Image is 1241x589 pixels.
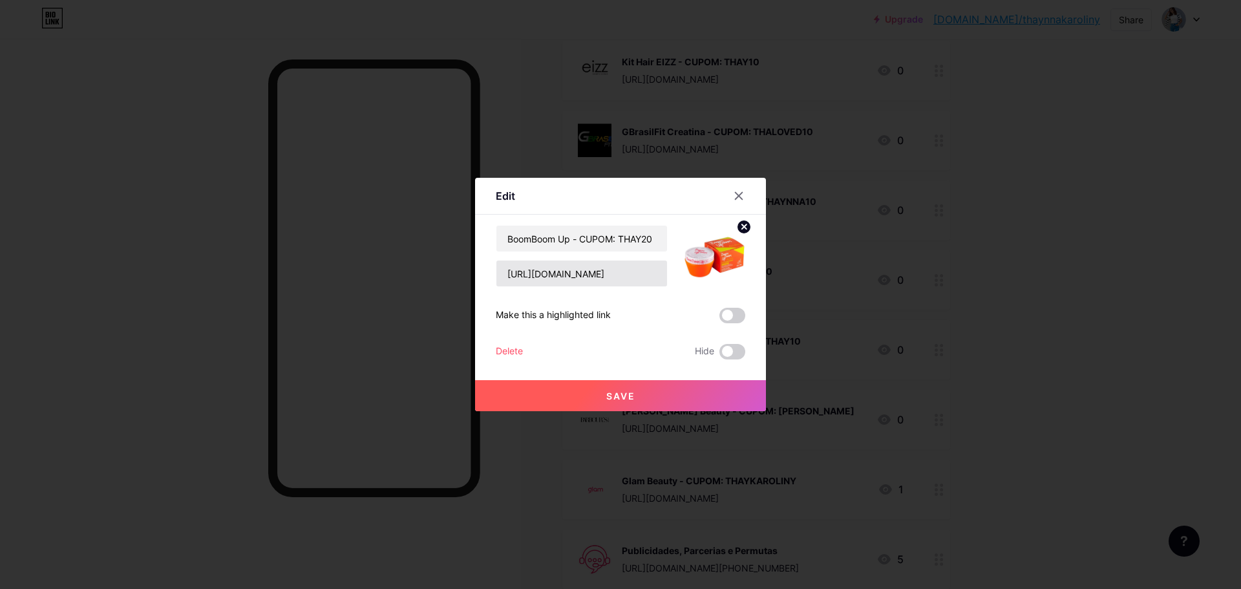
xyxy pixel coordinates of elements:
img: link_thumbnail [683,225,745,287]
input: Title [496,226,667,252]
div: Delete [496,344,523,359]
button: Save [475,380,766,411]
div: Make this a highlighted link [496,308,611,323]
div: Edit [496,188,515,204]
input: URL [496,261,667,286]
span: Hide [695,344,714,359]
span: Save [606,391,635,402]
